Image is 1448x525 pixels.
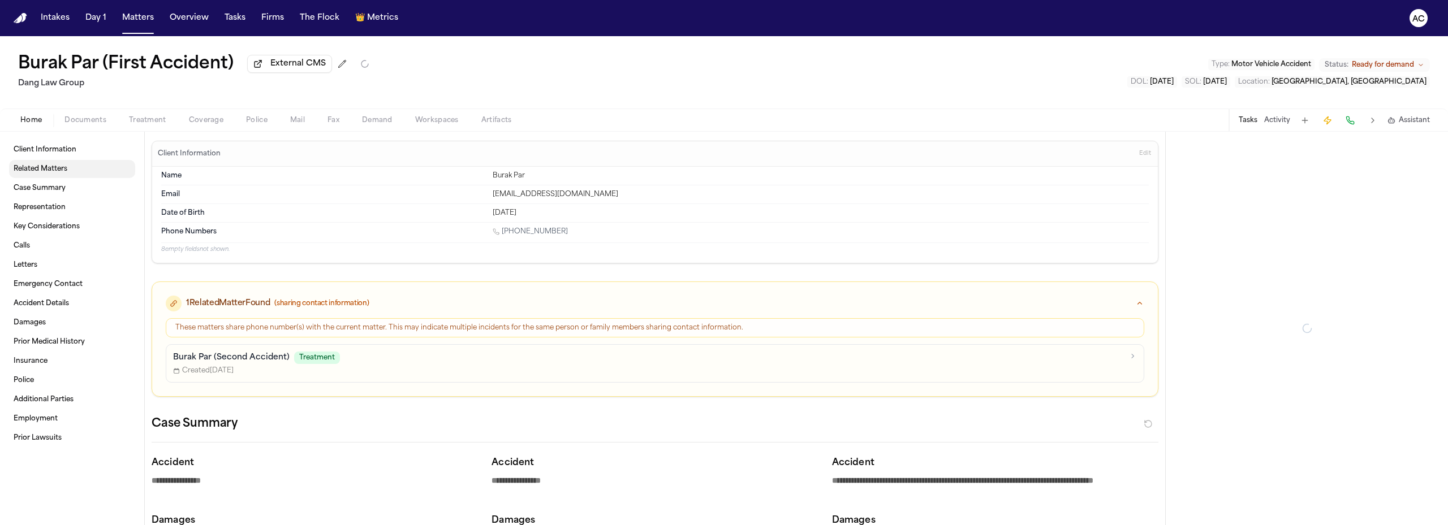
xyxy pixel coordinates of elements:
button: Edit [1136,145,1154,163]
a: Insurance [9,352,135,370]
button: crownMetrics [351,8,403,28]
a: Burak Par (Second Accident)TreatmentCreated[DATE] [166,344,1144,383]
a: Key Considerations [9,218,135,236]
a: Additional Parties [9,391,135,409]
button: External CMS [247,55,332,73]
a: Related Matters [9,160,135,178]
span: Police [246,116,268,125]
p: Burak Par (Second Accident) [173,352,290,363]
p: Accident [492,456,818,470]
span: (sharing contact information) [274,299,369,308]
div: Burak Par [493,171,1149,180]
span: 1 Related Matter Found [186,298,270,309]
span: Artifacts [481,116,512,125]
span: Location : [1238,79,1270,85]
span: [DATE] [1150,79,1174,85]
span: Workspaces [415,116,459,125]
button: Matters [118,8,158,28]
a: Home [14,13,27,24]
img: Finch Logo [14,13,27,24]
span: Created [DATE] [173,366,234,375]
span: Motor Vehicle Accident [1231,61,1311,68]
p: Accident [832,456,1158,470]
span: Demand [362,116,393,125]
span: SOL : [1185,79,1201,85]
p: 8 empty fields not shown. [161,245,1149,254]
span: Fax [327,116,339,125]
span: [DATE] [1203,79,1227,85]
span: Documents [64,116,106,125]
span: Home [20,116,42,125]
button: Make a Call [1342,112,1358,128]
a: Call 1 (216) 699-4649 [493,227,568,236]
button: Create Immediate Task [1320,112,1335,128]
button: Tasks [1239,116,1257,125]
span: Ready for demand [1352,60,1414,70]
span: External CMS [270,58,326,70]
div: These matters share phone number(s) with the current matter. This may indicate multiple incidents... [175,323,1135,332]
button: Firms [257,8,288,28]
button: Edit DOL: 2025-04-15 [1127,76,1177,88]
span: DOL : [1131,79,1148,85]
button: Edit matter name [18,54,234,75]
span: Type : [1212,61,1230,68]
button: Activity [1264,116,1290,125]
h3: Client Information [156,149,223,158]
p: Accident [152,456,478,470]
button: Tasks [220,8,250,28]
span: Phone Numbers [161,227,217,236]
h2: Dang Law Group [18,77,369,90]
span: Status: [1325,60,1348,70]
span: Assistant [1399,116,1430,125]
a: Employment [9,410,135,428]
button: Edit Location: Austin, TX [1235,76,1430,88]
a: Letters [9,256,135,274]
dt: Name [161,171,486,180]
a: Representation [9,198,135,216]
span: Coverage [189,116,223,125]
button: Edit Type: Motor Vehicle Accident [1208,59,1315,70]
a: Accident Details [9,294,135,313]
div: [EMAIL_ADDRESS][DOMAIN_NAME] [493,190,1149,199]
button: Add Task [1297,112,1313,128]
a: Client Information [9,141,135,159]
span: Treatment [294,352,340,364]
dt: Email [161,190,486,199]
button: Edit SOL: 2027-04-15 [1182,76,1230,88]
a: Prior Medical History [9,333,135,351]
a: Emergency Contact [9,275,135,293]
span: Treatment [129,116,166,125]
span: Mail [290,116,305,125]
button: Change status from Ready for demand [1319,58,1430,72]
h2: Case Summary [152,415,238,433]
a: Calls [9,237,135,255]
span: Edit [1139,150,1151,158]
button: 1RelatedMatterFound(sharing contact information) [152,282,1158,318]
a: Case Summary [9,179,135,197]
h1: Burak Par (First Accident) [18,54,234,75]
a: Prior Lawsuits [9,429,135,447]
a: Damages [9,314,135,332]
button: Assistant [1387,116,1430,125]
button: Day 1 [81,8,111,28]
a: Police [9,371,135,389]
button: Overview [165,8,213,28]
button: The Flock [295,8,344,28]
div: [DATE] [493,209,1149,218]
span: [GEOGRAPHIC_DATA], [GEOGRAPHIC_DATA] [1272,79,1427,85]
button: Intakes [36,8,74,28]
dt: Date of Birth [161,209,486,218]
